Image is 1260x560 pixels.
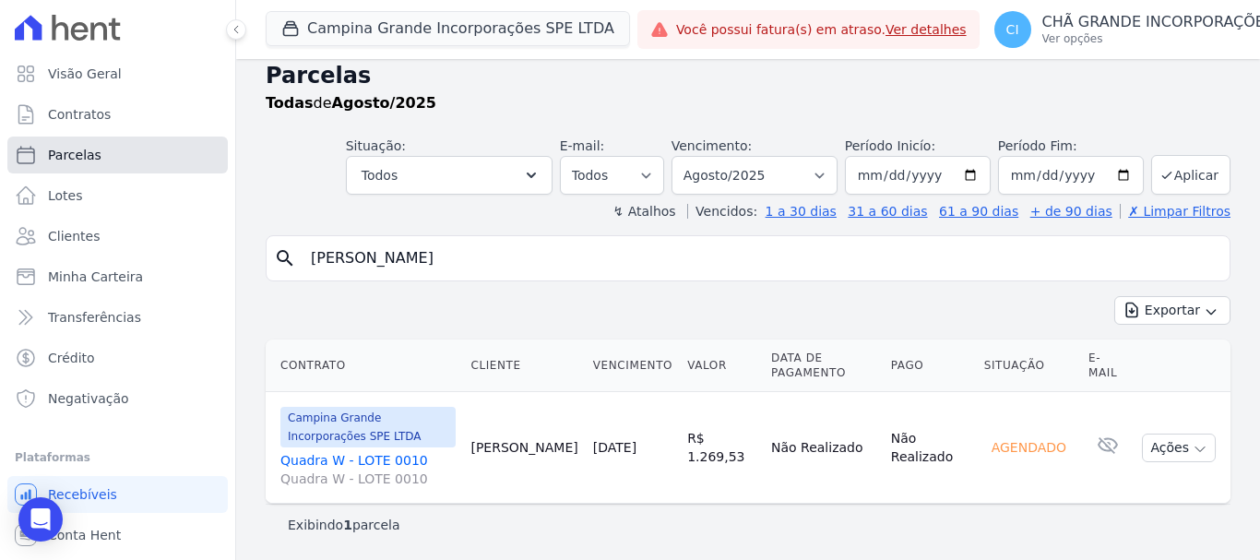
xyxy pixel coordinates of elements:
a: Recebíveis [7,476,228,513]
input: Buscar por nome do lote ou do cliente [300,240,1222,277]
a: [DATE] [593,440,636,455]
span: CI [1006,23,1019,36]
a: 31 a 60 dias [848,204,927,219]
td: Não Realizado [764,392,884,504]
button: Todos [346,156,553,195]
span: Recebíveis [48,485,117,504]
a: Transferências [7,299,228,336]
h2: Parcelas [266,59,1230,92]
span: Quadra W - LOTE 0010 [280,470,456,488]
span: Visão Geral [48,65,122,83]
label: Período Inicío: [845,138,935,153]
label: Período Fim: [998,137,1144,156]
a: + de 90 dias [1030,204,1112,219]
b: 1 [343,518,352,532]
div: Agendado [984,435,1074,460]
td: R$ 1.269,53 [680,392,764,504]
span: Clientes [48,227,100,245]
p: de [266,92,436,114]
button: Campina Grande Incorporações SPE LTDA [266,11,630,46]
td: Não Realizado [884,392,977,504]
button: Exportar [1114,296,1230,325]
label: Vencimento: [672,138,752,153]
strong: Agosto/2025 [332,94,436,112]
td: [PERSON_NAME] [463,392,585,504]
th: Valor [680,340,764,392]
th: E-mail [1081,340,1135,392]
label: Vencidos: [687,204,757,219]
th: Data de Pagamento [764,340,884,392]
a: Quadra W - LOTE 0010Quadra W - LOTE 0010 [280,451,456,488]
div: Open Intercom Messenger [18,497,63,542]
span: Crédito [48,349,95,367]
span: Conta Hent [48,526,121,544]
a: 1 a 30 dias [766,204,837,219]
span: Todos [362,164,398,186]
a: Clientes [7,218,228,255]
span: Você possui fatura(s) em atraso. [676,20,967,40]
span: Contratos [48,105,111,124]
button: Ações [1142,434,1216,462]
a: Negativação [7,380,228,417]
a: Ver detalhes [886,22,967,37]
button: Aplicar [1151,155,1230,195]
a: Minha Carteira [7,258,228,295]
label: ↯ Atalhos [612,204,675,219]
div: Plataformas [15,447,220,469]
a: Crédito [7,340,228,376]
span: Campina Grande Incorporações SPE LTDA [280,407,456,447]
th: Situação [977,340,1081,392]
label: Situação: [346,138,406,153]
th: Vencimento [586,340,680,392]
th: Contrato [266,340,463,392]
span: Parcelas [48,146,101,164]
label: E-mail: [560,138,605,153]
a: Lotes [7,177,228,214]
span: Lotes [48,186,83,205]
span: Transferências [48,308,141,327]
i: search [274,247,296,269]
a: Parcelas [7,137,228,173]
span: Minha Carteira [48,268,143,286]
a: Contratos [7,96,228,133]
strong: Todas [266,94,314,112]
span: Negativação [48,389,129,408]
th: Pago [884,340,977,392]
a: ✗ Limpar Filtros [1120,204,1230,219]
a: Visão Geral [7,55,228,92]
th: Cliente [463,340,585,392]
a: 61 a 90 dias [939,204,1018,219]
p: Exibindo parcela [288,516,400,534]
a: Conta Hent [7,517,228,554]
